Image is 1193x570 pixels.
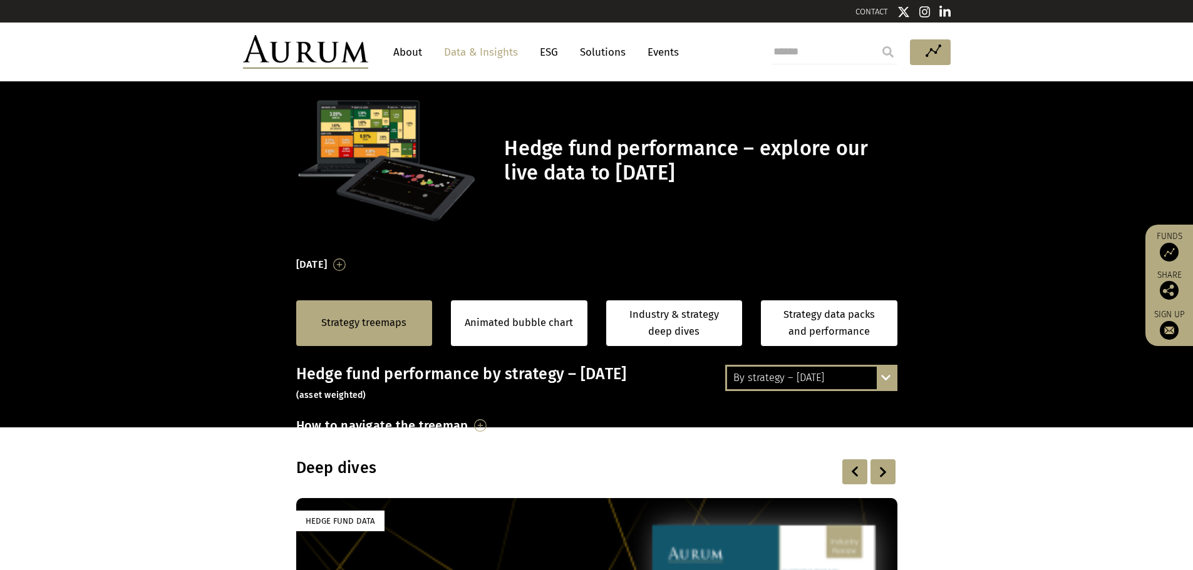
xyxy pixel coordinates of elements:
img: Share this post [1160,281,1179,300]
a: Strategy data packs and performance [761,300,897,346]
img: Access Funds [1160,243,1179,262]
div: Hedge Fund Data [296,511,385,531]
img: Sign up to our newsletter [1160,321,1179,340]
img: Aurum [243,35,368,69]
div: Share [1152,271,1187,300]
a: Sign up [1152,309,1187,340]
a: ESG [534,41,564,64]
img: Instagram icon [919,6,931,18]
h3: [DATE] [296,255,328,274]
small: (asset weighted) [296,390,366,400]
h3: Hedge fund performance by strategy – [DATE] [296,365,897,402]
div: By strategy – [DATE] [727,367,896,389]
h3: How to navigate the treemap [296,415,468,436]
a: Solutions [574,41,632,64]
input: Submit [875,39,901,64]
a: CONTACT [855,7,888,16]
a: Events [641,41,679,64]
a: Funds [1152,231,1187,262]
a: Animated bubble chart [465,315,573,331]
img: Linkedin icon [939,6,951,18]
a: About [387,41,428,64]
h3: Deep dives [296,459,736,477]
a: Strategy treemaps [321,315,406,331]
a: Industry & strategy deep dives [606,300,743,346]
a: Data & Insights [438,41,524,64]
h1: Hedge fund performance – explore our live data to [DATE] [504,136,894,185]
img: Twitter icon [897,6,910,18]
